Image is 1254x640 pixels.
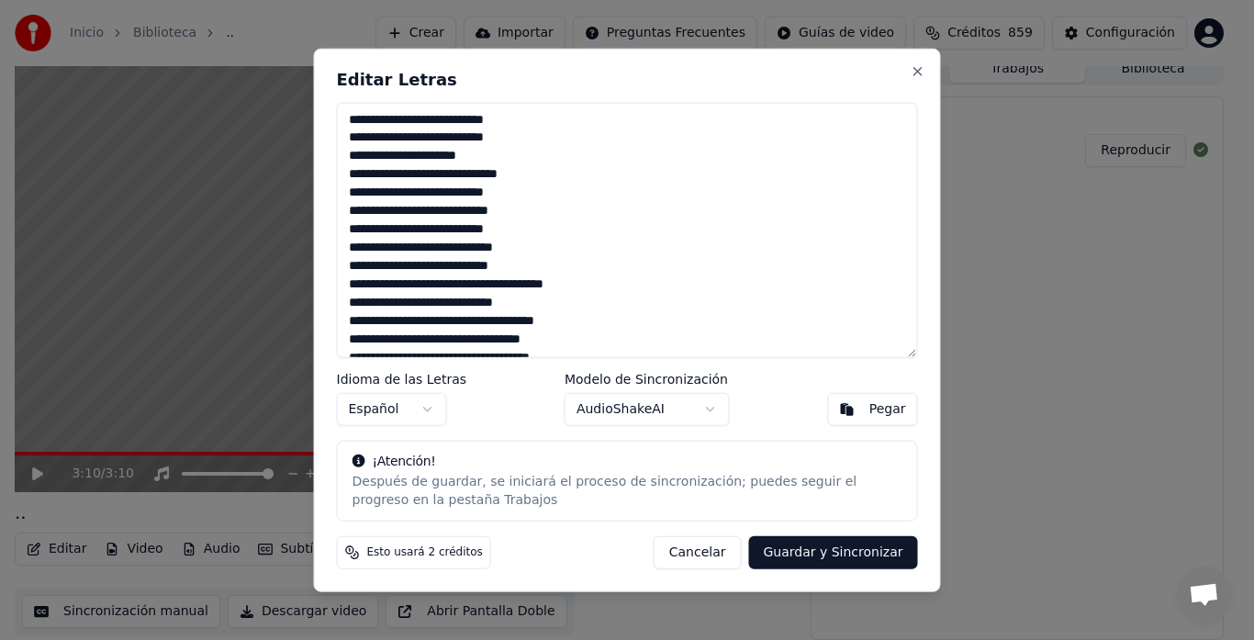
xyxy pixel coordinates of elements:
label: Idioma de las Letras [337,373,467,386]
h2: Editar Letras [337,71,918,87]
button: Pegar [828,393,918,426]
button: Cancelar [654,536,742,569]
div: Después de guardar, se iniciará el proceso de sincronización; puedes seguir el progreso en la pes... [353,473,902,510]
div: ¡Atención! [353,453,902,471]
button: Guardar y Sincronizar [748,536,917,569]
div: Pegar [869,400,906,419]
label: Modelo de Sincronización [565,373,730,386]
span: Esto usará 2 créditos [367,545,483,560]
